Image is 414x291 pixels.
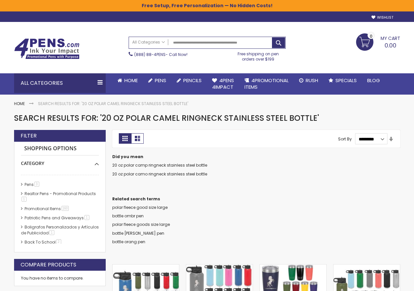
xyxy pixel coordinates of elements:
[112,162,207,168] a: 20 oz polar camp ringneck stainless steel bottle
[23,215,92,221] a: Patriotic Pens and Giveaways1
[112,222,170,227] a: polar fleece goods size large
[14,113,319,123] span: Search results for: '20 Oz Polar Camel Ringneck Stainless Steel Bottle'
[239,73,294,95] a: 4PROMOTIONALITEMS
[21,132,37,139] strong: Filter
[21,142,99,156] strong: Shopping Options
[23,206,71,211] a: Promotional Items160
[38,101,188,106] strong: Search results for: '20 Oz Polar Camel Ringneck Stainless Steel Bottle'
[119,133,131,144] strong: Grid
[112,171,207,177] a: 20 oz polar camo ringneck stainless steel bottle
[134,52,188,57] span: - Call Now!
[56,239,61,244] span: 2
[333,264,400,270] a: 32 Oz Polar Camel Ringneck Stainless Steel Bottle
[294,73,323,88] a: Rush
[14,271,106,286] div: You have no items to compare.
[306,77,318,84] span: Rush
[244,77,289,90] span: 4PROMOTIONAL ITEMS
[132,40,165,45] span: All Categories
[112,230,164,236] a: bottle [PERSON_NAME] pen
[14,73,106,93] div: All Categories
[113,264,179,270] a: 20 Oz Polar Camel Ringneck Stainless Steel Bottle
[124,77,138,84] span: Home
[183,77,202,84] span: Pencils
[260,264,326,270] a: 20 Oz Branded Polar Camel Ringneck Stainless Steel Tumbler with Slider Lid
[207,73,239,95] a: 4Pens4impact
[112,154,400,159] dt: Did you mean
[134,52,166,57] a: (888) 88-4PENS
[112,213,144,219] a: bottle ombr pen
[367,77,380,84] span: Blog
[23,182,42,187] a: Pens3
[21,224,99,236] a: Boligrafos Personalizados y Artículos de Publicidad1
[371,15,393,20] a: Wishlist
[129,37,168,48] a: All Categories
[155,77,166,84] span: Pens
[356,33,400,50] a: 0.00 0
[335,77,357,84] span: Specials
[362,73,385,88] a: Blog
[338,136,352,142] label: Sort By
[143,73,171,88] a: Pens
[370,33,372,39] span: 0
[22,197,27,202] span: 1
[112,239,145,245] a: bottle orang pen
[212,77,234,90] span: 4Pens 4impact
[84,215,89,220] span: 1
[21,191,96,202] a: Realtor Pens - Promotional Products1
[112,196,400,202] dt: Related search terms
[171,73,207,88] a: Pencils
[186,264,253,270] a: 40 Oz Polar Camel Ringneck Stainless Steel Bottle
[34,182,39,187] span: 3
[112,73,143,88] a: Home
[112,205,168,210] a: polar fleece good size large
[21,155,99,167] div: Category
[231,49,286,62] div: Free shipping on pen orders over $199
[21,261,76,268] strong: Compare Products
[49,230,54,235] span: 1
[323,73,362,88] a: Specials
[62,206,69,211] span: 160
[385,41,396,49] span: 0.00
[23,239,63,245] a: Back To School2
[14,38,80,59] img: 4Pens Custom Pens and Promotional Products
[14,101,25,106] a: Home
